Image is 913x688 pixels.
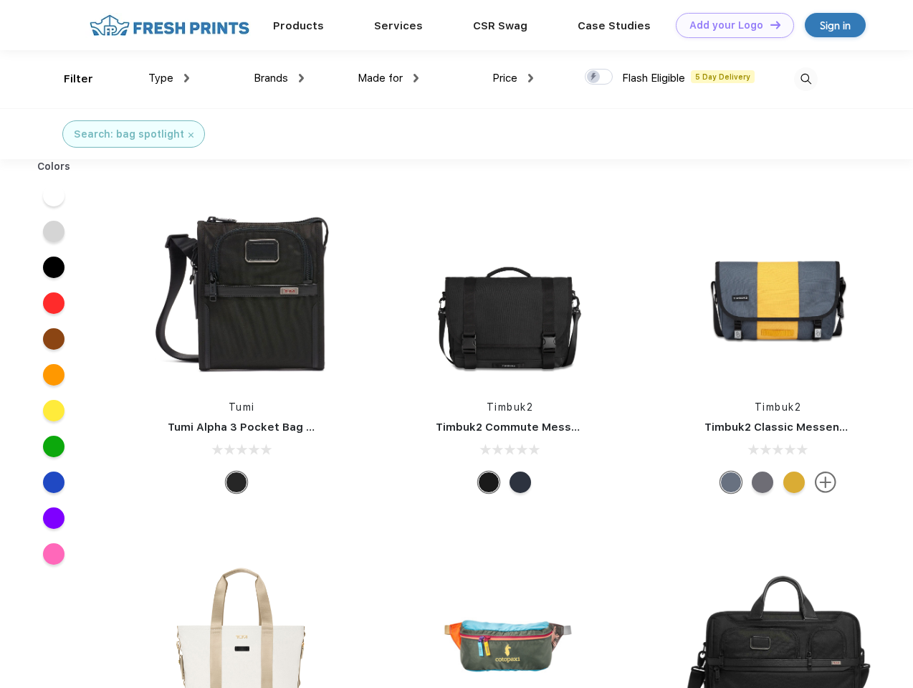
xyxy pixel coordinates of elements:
[146,195,337,386] img: func=resize&h=266
[478,472,499,493] div: Eco Black
[184,74,189,82] img: dropdown.png
[436,421,628,434] a: Timbuk2 Commute Messenger Bag
[492,72,517,85] span: Price
[510,472,531,493] div: Eco Nautical
[720,472,742,493] div: Eco Lightbeam
[273,19,324,32] a: Products
[299,74,304,82] img: dropdown.png
[414,195,605,386] img: func=resize&h=266
[815,472,836,493] img: more.svg
[794,67,818,91] img: desktop_search.svg
[229,401,255,413] a: Tumi
[188,133,193,138] img: filter_cancel.svg
[783,472,805,493] div: Eco Amber
[528,74,533,82] img: dropdown.png
[168,421,335,434] a: Tumi Alpha 3 Pocket Bag Small
[226,472,247,493] div: Black
[820,17,851,34] div: Sign in
[254,72,288,85] span: Brands
[755,401,802,413] a: Timbuk2
[704,421,882,434] a: Timbuk2 Classic Messenger Bag
[74,127,184,142] div: Search: bag spotlight
[358,72,403,85] span: Made for
[64,71,93,87] div: Filter
[770,21,780,29] img: DT
[148,72,173,85] span: Type
[689,19,763,32] div: Add your Logo
[683,195,874,386] img: func=resize&h=266
[414,74,419,82] img: dropdown.png
[27,159,82,174] div: Colors
[622,72,685,85] span: Flash Eligible
[691,70,755,83] span: 5 Day Delivery
[805,13,866,37] a: Sign in
[85,13,254,38] img: fo%20logo%202.webp
[752,472,773,493] div: Eco Army Pop
[487,401,534,413] a: Timbuk2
